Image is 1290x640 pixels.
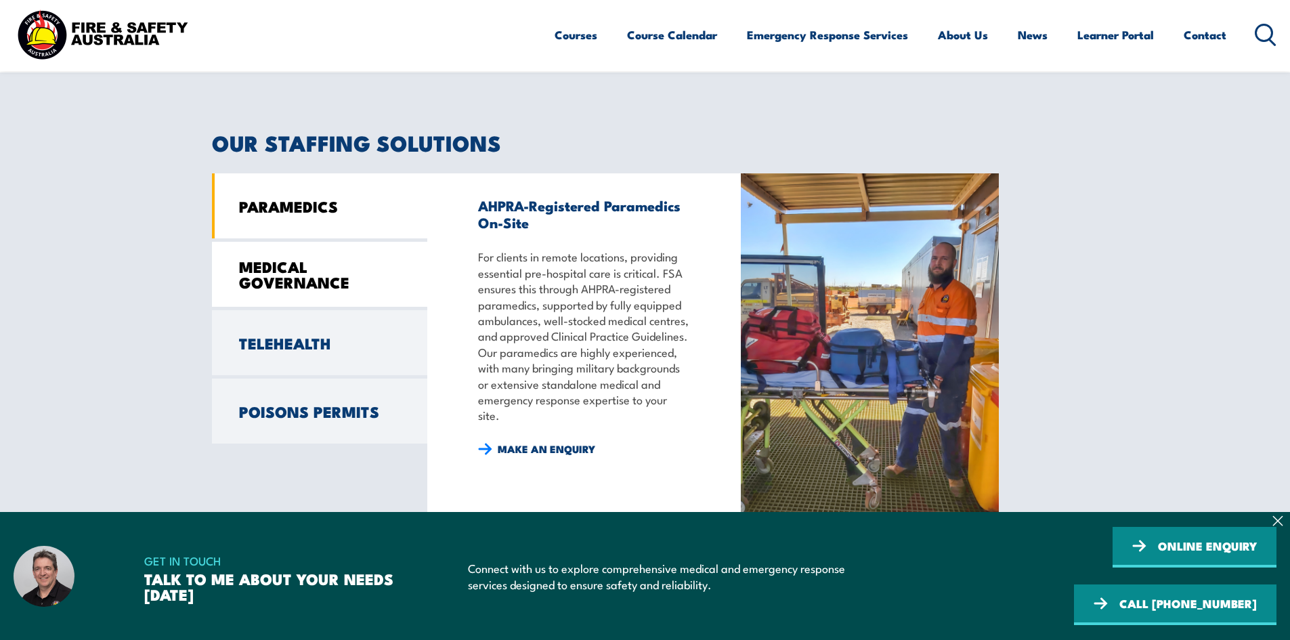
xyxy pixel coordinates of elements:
a: Course Calendar [627,17,717,53]
h2: OUR STAFFING SOLUTIONS [212,133,1079,152]
img: Dave – Fire and Safety Australia [14,546,74,607]
a: Learner Portal [1077,17,1154,53]
img: Paramedic [741,173,999,561]
p: For clients in remote locations, providing essential pre-hospital care is critical. FSA ensures t... [478,249,691,423]
a: About Us [938,17,988,53]
a: Contact [1184,17,1226,53]
a: ONLINE ENQUIRY [1113,527,1276,568]
p: Connect with us to explore comprehensive medical and emergency response services designed to ensu... [468,560,861,592]
a: TELEHEALTH [212,310,427,375]
a: Emergency Response Services [747,17,908,53]
a: MEDICAL GOVERNANCE [212,242,427,307]
a: CALL [PHONE_NUMBER] [1074,584,1276,625]
a: PARAMEDICS [212,173,427,238]
a: News [1018,17,1048,53]
h3: TALK TO ME ABOUT YOUR NEEDS [DATE] [144,571,412,602]
span: GET IN TOUCH [144,551,412,571]
h3: AHPRA-Registered Paramedics On-Site [478,197,691,231]
a: Courses [555,17,597,53]
a: MAKE AN ENQUIRY [478,442,595,456]
a: POISONS PERMITS [212,379,427,444]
